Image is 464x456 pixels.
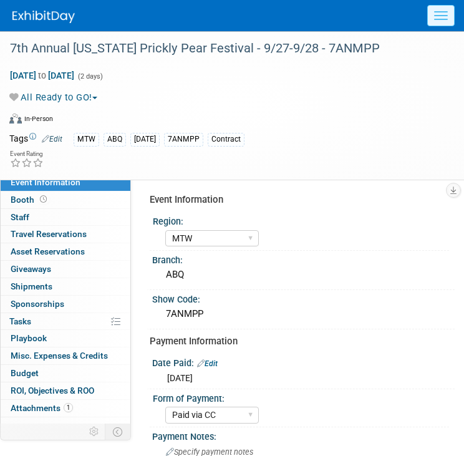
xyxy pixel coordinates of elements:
span: Giveaways [11,264,51,274]
a: Event Information [1,174,130,191]
div: Branch: [152,251,455,266]
a: Asset Reservations [1,243,130,260]
a: Budget [1,365,130,382]
div: In-Person [24,114,53,124]
span: (2 days) [77,72,103,80]
img: ExhibitDay [12,11,75,23]
a: Giveaways [1,261,130,278]
span: Booth not reserved yet [37,195,49,204]
a: Shipments [1,278,130,295]
a: ROI, Objectives & ROO [1,382,130,399]
a: Playbook [1,330,130,347]
div: [DATE] [130,133,160,146]
div: 7ANMPP [164,133,203,146]
a: Misc. Expenses & Credits [1,347,130,364]
div: Region: [153,212,449,228]
span: Travel Reservations [11,229,87,239]
a: Staff [1,209,130,226]
span: to [36,70,48,80]
td: Personalize Event Tab Strip [84,424,105,440]
span: Staff [11,212,29,222]
div: 7ANMPP [162,304,445,324]
span: Attachments [11,403,73,413]
span: Sponsorships [11,299,64,309]
div: Payment Notes: [152,427,455,443]
a: Travel Reservations [1,226,130,243]
div: 7th Annual [US_STATE] Prickly Pear Festival - 9/27-9/28 - 7ANMPP [6,37,439,60]
div: Show Code: [152,290,455,306]
img: Format-Inperson.png [9,114,22,124]
div: Contract [208,133,244,146]
a: Tasks [1,313,130,330]
div: Payment Information [150,335,445,348]
button: Menu [427,5,455,26]
span: Event Information [11,177,80,187]
span: ROI, Objectives & ROO [11,386,94,395]
button: All Ready to GO! [9,91,102,104]
span: Booth [11,195,49,205]
a: more [1,417,130,434]
div: Event Rating [10,151,44,157]
span: [DATE] [DATE] [9,70,75,81]
td: Tags [9,132,62,147]
div: ABQ [162,265,445,284]
span: Misc. Expenses & Credits [11,351,108,361]
div: ABQ [104,133,126,146]
span: [DATE] [167,373,193,383]
span: Playbook [11,333,47,343]
span: more [8,420,28,430]
a: Sponsorships [1,296,130,313]
a: Edit [197,359,218,368]
span: Asset Reservations [11,246,85,256]
span: Tasks [9,316,31,326]
span: Shipments [11,281,52,291]
div: Form of Payment: [153,389,449,405]
div: Event Format [9,112,439,130]
a: Edit [42,135,62,143]
td: Toggle Event Tabs [105,424,131,440]
div: MTW [74,133,99,146]
span: Budget [11,368,39,378]
a: Attachments1 [1,400,130,417]
div: Date Paid: [152,354,455,370]
a: Booth [1,192,130,208]
div: Event Information [150,193,445,206]
span: 1 [64,403,73,412]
